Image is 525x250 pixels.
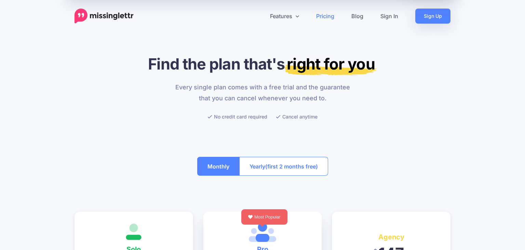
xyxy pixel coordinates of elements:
[276,112,318,121] li: Cancel anytime
[342,232,440,242] h4: Agency
[261,9,308,24] a: Features
[197,157,240,176] button: Monthly
[207,112,267,121] li: No credit card required
[415,9,450,24] a: Sign Up
[372,9,407,24] a: Sign In
[265,161,318,172] span: (first 2 months free)
[239,157,328,176] button: Yearly(first 2 months free)
[75,54,450,73] h1: Find the plan that's
[241,209,287,225] div: Most Popular
[75,9,134,24] a: Home
[343,9,372,24] a: Blog
[285,54,377,75] mark: right for you
[171,82,354,104] p: Every single plan comes with a free trial and the guarantee that you can cancel whenever you need...
[308,9,343,24] a: Pricing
